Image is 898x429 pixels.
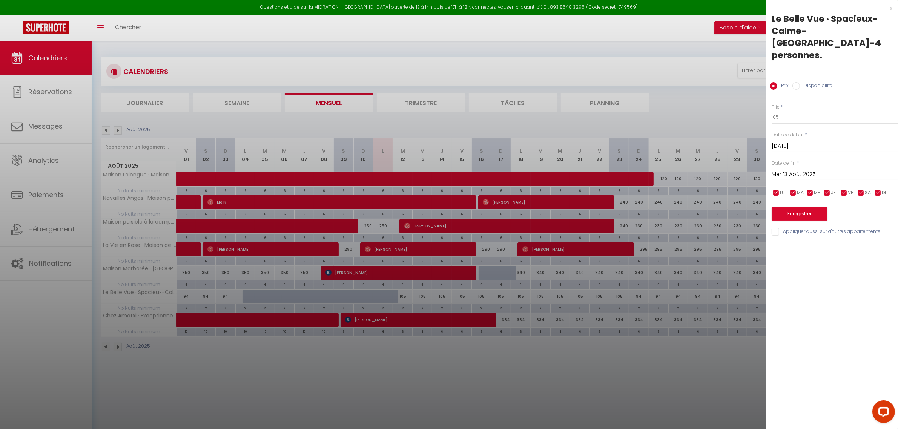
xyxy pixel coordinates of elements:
div: x [766,4,892,13]
label: Date de début [772,132,804,139]
label: Prix [777,82,789,90]
span: JE [831,189,836,196]
button: Enregistrer [772,207,827,221]
span: MA [797,189,804,196]
div: Le Belle Vue · Spacieux-Calme-[GEOGRAPHIC_DATA]-4 personnes. [772,13,892,61]
label: Prix [772,104,779,111]
span: SA [865,189,871,196]
label: Date de fin [772,160,796,167]
span: LU [780,189,785,196]
span: ME [814,189,820,196]
iframe: LiveChat chat widget [866,397,898,429]
label: Disponibilité [800,82,832,90]
span: DI [882,189,886,196]
span: VE [848,189,853,196]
